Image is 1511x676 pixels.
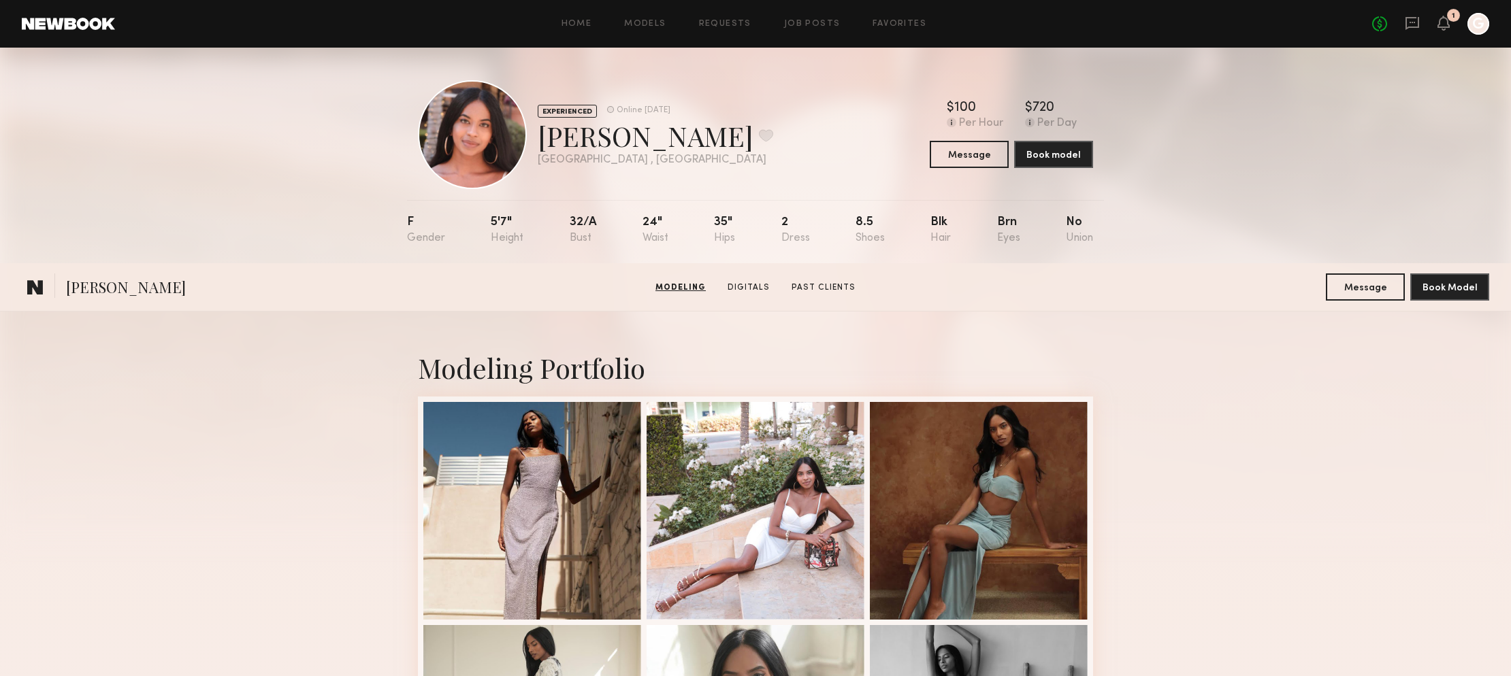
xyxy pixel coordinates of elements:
div: Online [DATE] [617,106,670,115]
div: 32/a [570,216,597,244]
div: 100 [954,101,976,115]
div: Per Day [1037,118,1077,130]
button: Book model [1014,141,1093,168]
div: Modeling Portfolio [418,350,1093,386]
div: 35" [714,216,735,244]
div: 1 [1452,12,1455,20]
a: Models [624,20,666,29]
div: F [407,216,445,244]
button: Book Model [1410,273,1489,301]
div: No [1066,216,1093,244]
a: G [1467,13,1489,35]
div: Blk [930,216,951,244]
div: Per Hour [959,118,1003,130]
div: $ [1025,101,1033,115]
a: Job Posts [784,20,841,29]
div: Brn [997,216,1020,244]
div: [PERSON_NAME] [538,118,773,154]
a: Home [562,20,592,29]
div: 5'7" [491,216,523,244]
div: $ [947,101,954,115]
div: 24" [643,216,668,244]
a: Past Clients [786,282,861,294]
div: [GEOGRAPHIC_DATA] , [GEOGRAPHIC_DATA] [538,154,773,166]
a: Requests [699,20,751,29]
span: [PERSON_NAME] [66,277,186,301]
div: EXPERIENCED [538,105,597,118]
a: Book Model [1410,281,1489,292]
button: Message [930,141,1009,168]
div: 720 [1033,101,1054,115]
a: Modeling [650,282,711,294]
div: 8.5 [856,216,885,244]
a: Digitals [722,282,775,294]
a: Favorites [873,20,926,29]
button: Message [1326,273,1405,301]
div: 2 [781,216,810,244]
